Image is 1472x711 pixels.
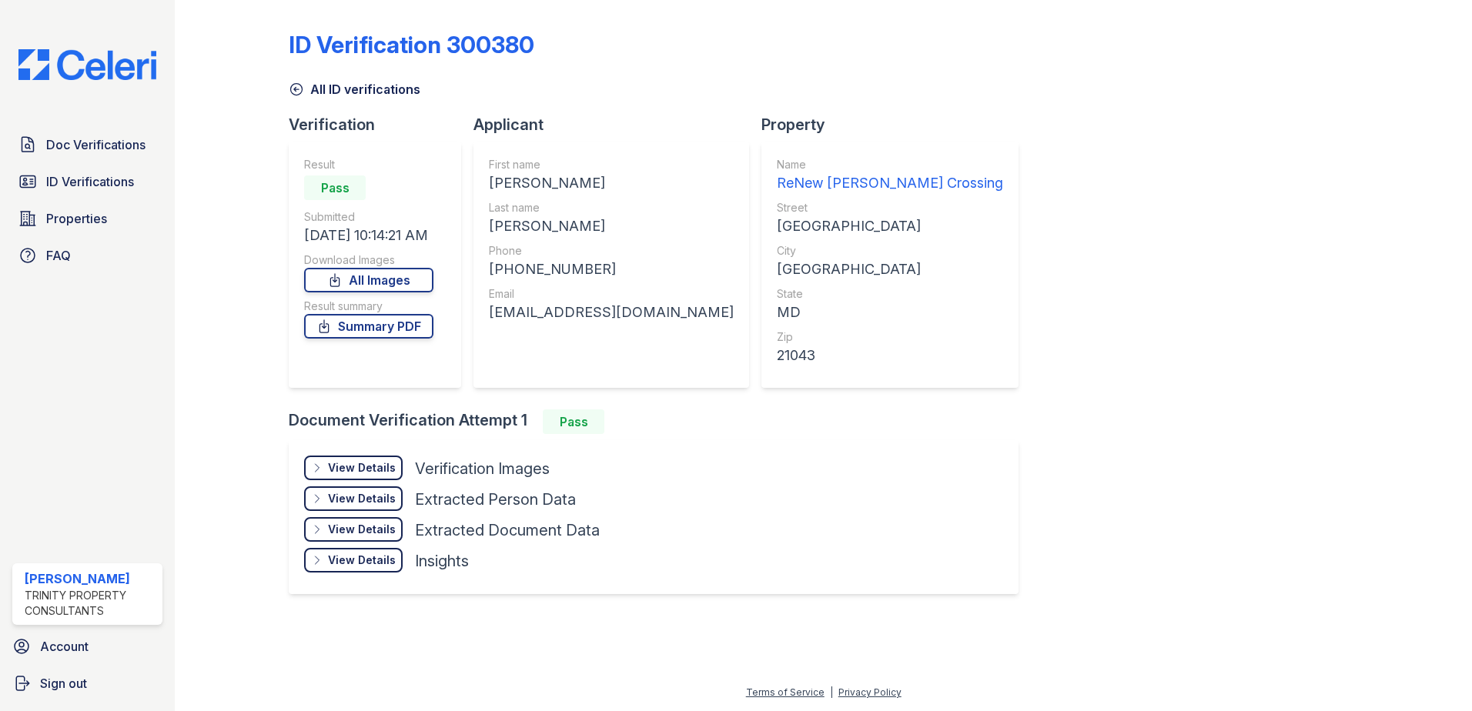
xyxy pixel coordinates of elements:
[489,215,734,237] div: [PERSON_NAME]
[415,489,576,510] div: Extracted Person Data
[830,686,833,698] div: |
[415,550,469,572] div: Insights
[777,259,1003,280] div: [GEOGRAPHIC_DATA]
[838,686,902,698] a: Privacy Policy
[304,175,366,200] div: Pass
[777,302,1003,323] div: MD
[746,686,825,698] a: Terms of Service
[777,157,1003,172] div: Name
[40,674,87,693] span: Sign out
[777,286,1003,302] div: State
[473,114,761,135] div: Applicant
[489,200,734,215] div: Last name
[777,345,1003,366] div: 21043
[328,522,396,537] div: View Details
[25,569,156,588] div: [PERSON_NAME]
[304,299,433,314] div: Result summary
[489,157,734,172] div: First name
[304,252,433,268] div: Download Images
[289,80,420,98] a: All ID verifications
[543,409,604,434] div: Pass
[40,637,89,656] span: Account
[12,129,162,160] a: Doc Verifications
[46,246,71,265] span: FAQ
[328,460,396,476] div: View Details
[777,200,1003,215] div: Street
[46,172,134,191] span: ID Verifications
[777,215,1003,237] div: [GEOGRAPHIC_DATA]
[289,31,534,58] div: ID Verification 300380
[761,114,1031,135] div: Property
[12,240,162,271] a: FAQ
[46,209,107,228] span: Properties
[777,243,1003,259] div: City
[25,588,156,619] div: Trinity Property Consultants
[304,225,433,246] div: [DATE] 10:14:21 AM
[328,491,396,506] div: View Details
[6,49,169,80] img: CE_Logo_Blue-a8612792a0a2168367f1c8372b55b34899dd931a85d93a1a3d3e32e68fde9ad4.png
[489,172,734,194] div: [PERSON_NAME]
[777,329,1003,345] div: Zip
[12,203,162,234] a: Properties
[777,157,1003,194] a: Name ReNew [PERSON_NAME] Crossing
[289,409,1031,434] div: Document Verification Attempt 1
[304,314,433,339] a: Summary PDF
[777,172,1003,194] div: ReNew [PERSON_NAME] Crossing
[46,135,146,154] span: Doc Verifications
[12,166,162,197] a: ID Verifications
[304,268,433,292] a: All Images
[328,552,396,568] div: View Details
[415,519,600,541] div: Extracted Document Data
[489,259,734,280] div: [PHONE_NUMBER]
[304,209,433,225] div: Submitted
[6,631,169,662] a: Account
[289,114,473,135] div: Verification
[489,302,734,323] div: [EMAIL_ADDRESS][DOMAIN_NAME]
[489,286,734,302] div: Email
[489,243,734,259] div: Phone
[415,458,550,479] div: Verification Images
[6,668,169,699] a: Sign out
[304,157,433,172] div: Result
